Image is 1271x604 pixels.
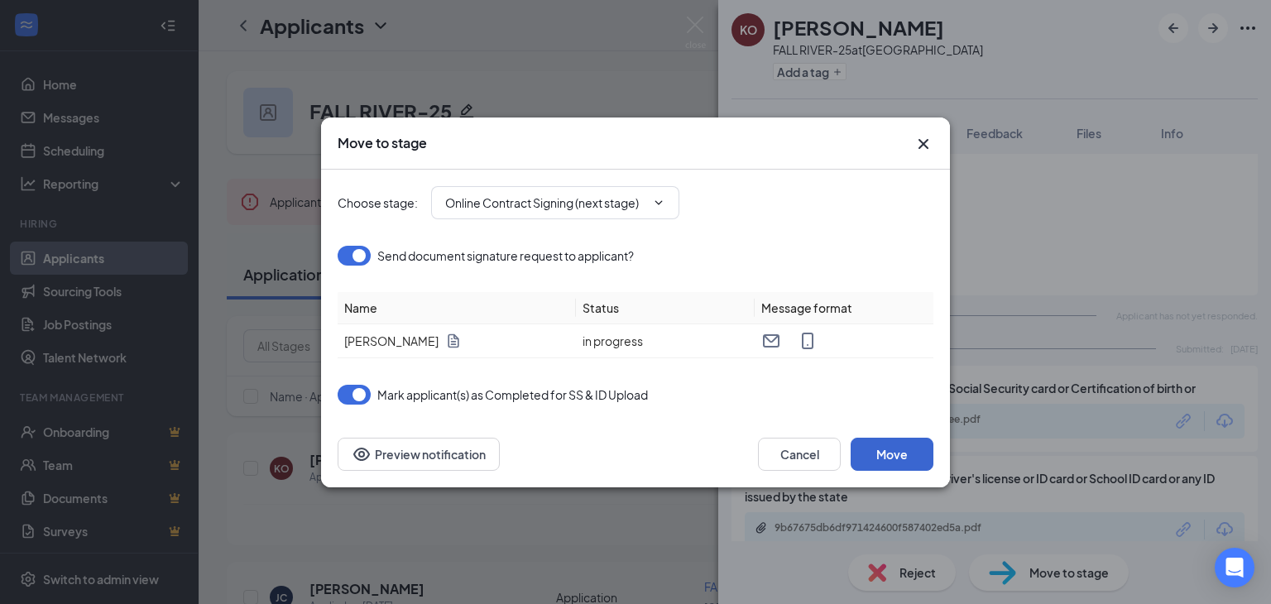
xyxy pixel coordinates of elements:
span: [PERSON_NAME] [344,332,439,350]
svg: Eye [352,444,372,464]
th: Status [576,292,755,324]
svg: MobileSms [798,331,818,351]
button: Cancel [758,438,841,471]
button: Preview notificationEye [338,438,500,471]
svg: Email [761,331,781,351]
button: Close [914,134,933,154]
th: Name [338,292,576,324]
h3: Move to stage [338,134,427,152]
span: Mark applicant(s) as Completed for SS & ID Upload [377,385,648,405]
th: Message format [755,292,933,324]
span: Choose stage : [338,194,418,212]
svg: ChevronDown [652,196,665,209]
button: Move [851,438,933,471]
svg: Document [445,333,462,349]
svg: Cross [914,134,933,154]
span: Send document signature request to applicant? [377,246,634,266]
td: in progress [576,324,755,358]
div: Open Intercom Messenger [1215,548,1254,587]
